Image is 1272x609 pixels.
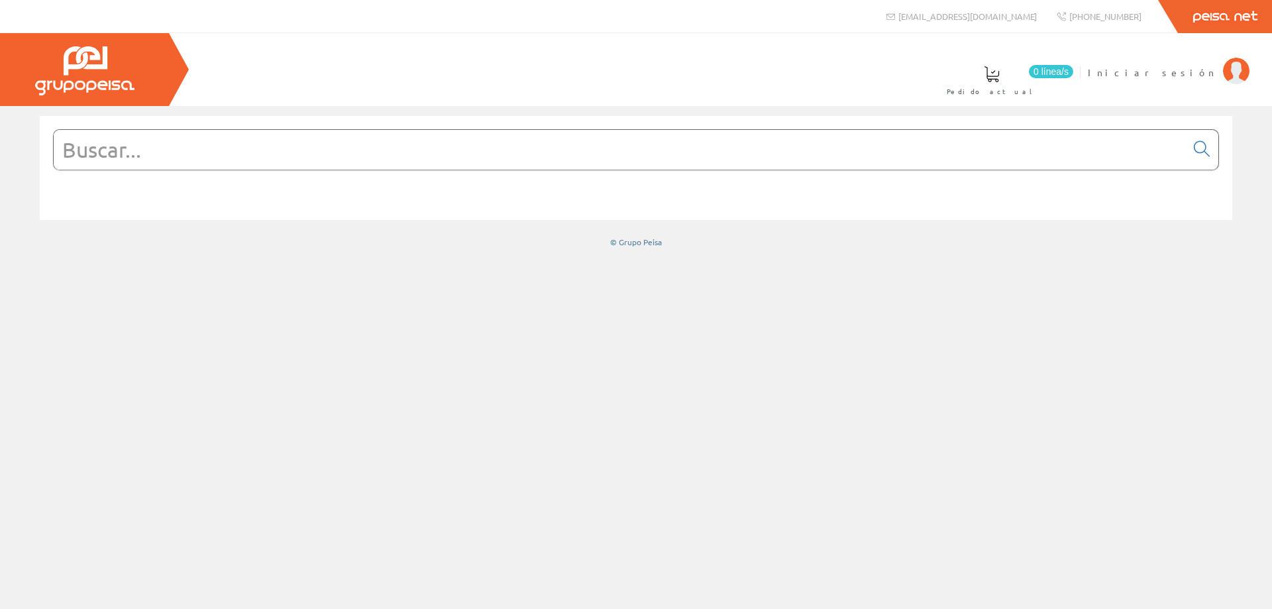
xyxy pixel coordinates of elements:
[40,237,1232,248] div: © Grupo Peisa
[35,46,134,95] img: Grupo Peisa
[1029,65,1073,78] span: 0 línea/s
[898,11,1037,22] span: [EMAIL_ADDRESS][DOMAIN_NAME]
[947,85,1037,98] span: Pedido actual
[54,130,1186,170] input: Buscar...
[1069,11,1141,22] span: [PHONE_NUMBER]
[1088,66,1216,79] span: Iniciar sesión
[1088,55,1249,68] a: Iniciar sesión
